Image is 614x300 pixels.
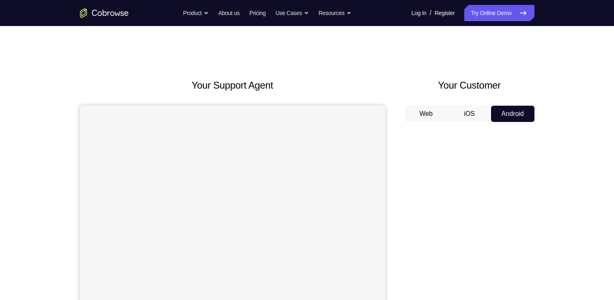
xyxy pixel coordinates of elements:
[319,5,351,21] button: Resources
[411,5,427,21] a: Log In
[464,5,534,21] a: Try Online Demo
[448,106,491,122] button: iOS
[249,5,265,21] a: Pricing
[183,5,209,21] button: Product
[435,5,455,21] a: Register
[80,78,385,93] h2: Your Support Agent
[430,8,431,18] span: /
[276,5,309,21] button: Use Cases
[80,8,129,18] a: Go to the home page
[405,78,534,93] h2: Your Customer
[405,106,448,122] button: Web
[218,5,239,21] a: About us
[491,106,534,122] button: Android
